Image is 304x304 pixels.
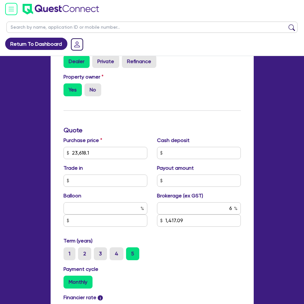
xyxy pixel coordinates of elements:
[157,164,194,172] label: Payout amount
[64,55,90,68] label: Dealer
[78,247,91,260] label: 2
[84,83,101,96] label: No
[64,247,75,260] label: 1
[157,192,203,200] label: Brokerage (ex GST)
[126,247,139,260] label: 5
[64,192,81,200] label: Balloon
[64,265,98,273] label: Payment cycle
[64,137,102,144] label: Purchase price
[69,36,85,53] a: Dropdown toggle
[5,3,17,15] img: icon-menu-open
[94,247,107,260] label: 3
[23,4,99,14] img: quest-connect-logo-blue
[64,126,241,134] h3: Quote
[98,295,103,300] span: i
[5,38,67,50] a: Return To Dashboard
[122,55,156,68] label: Refinance
[92,55,119,68] label: Private
[157,137,190,144] label: Cash deposit
[6,22,298,33] input: Search by name, application ID or mobile number...
[64,73,103,81] label: Property owner
[64,237,93,245] label: Term (years)
[64,276,93,289] label: Monthly
[64,164,83,172] label: Trade in
[64,83,82,96] label: Yes
[110,247,123,260] label: 4
[64,294,103,301] label: Financier rate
